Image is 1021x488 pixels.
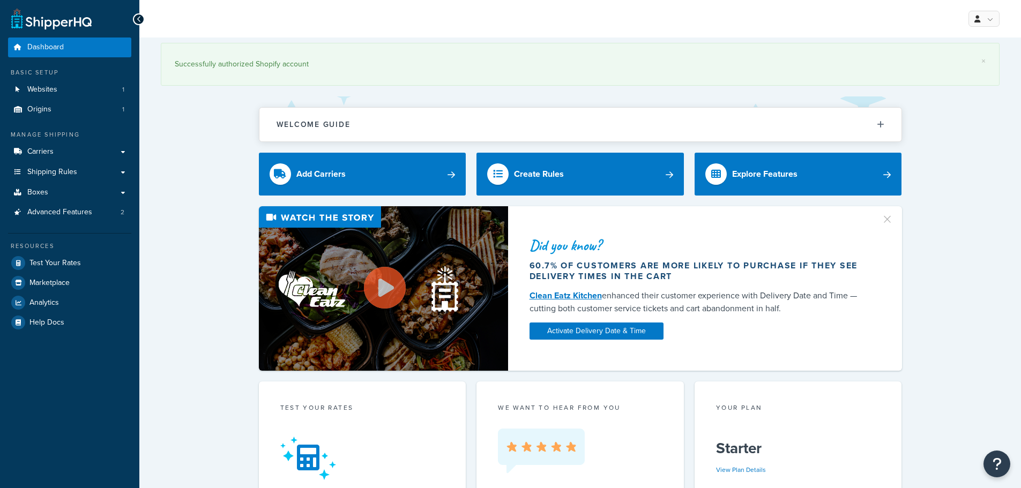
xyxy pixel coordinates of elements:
[498,403,662,412] p: we want to hear from you
[476,153,684,196] a: Create Rules
[259,206,508,371] img: Video thumbnail
[8,273,131,292] a: Marketplace
[27,168,77,177] span: Shipping Rules
[27,43,64,52] span: Dashboard
[296,167,346,182] div: Add Carriers
[530,322,664,340] a: Activate Delivery Date & Time
[277,121,351,129] h2: Welcome Guide
[8,100,131,119] li: Origins
[8,313,131,332] a: Help Docs
[27,105,51,114] span: Origins
[716,440,881,457] h5: Starter
[27,188,48,197] span: Boxes
[8,142,131,162] a: Carriers
[8,242,131,251] div: Resources
[259,108,901,141] button: Welcome Guide
[981,57,986,65] a: ×
[695,153,902,196] a: Explore Features
[8,37,131,57] a: Dashboard
[8,253,131,273] a: Test Your Rates
[175,57,986,72] div: Successfully authorized Shopify account
[27,85,57,94] span: Websites
[8,162,131,182] a: Shipping Rules
[716,403,881,415] div: Your Plan
[27,208,92,217] span: Advanced Features
[514,167,564,182] div: Create Rules
[530,260,868,282] div: 60.7% of customers are more likely to purchase if they see delivery times in the cart
[8,80,131,100] a: Websites1
[8,202,131,222] li: Advanced Features
[530,289,868,315] div: enhanced their customer experience with Delivery Date and Time — cutting both customer service ti...
[8,68,131,77] div: Basic Setup
[530,289,602,302] a: Clean Eatz Kitchen
[122,85,124,94] span: 1
[280,403,445,415] div: Test your rates
[27,147,54,156] span: Carriers
[8,183,131,202] a: Boxes
[8,202,131,222] a: Advanced Features2
[8,130,131,139] div: Manage Shipping
[29,259,81,268] span: Test Your Rates
[29,318,64,327] span: Help Docs
[8,293,131,312] a: Analytics
[121,208,124,217] span: 2
[983,451,1010,477] button: Open Resource Center
[8,100,131,119] a: Origins1
[259,153,466,196] a: Add Carriers
[29,298,59,307] span: Analytics
[8,80,131,100] li: Websites
[732,167,798,182] div: Explore Features
[122,105,124,114] span: 1
[530,238,868,253] div: Did you know?
[29,279,70,288] span: Marketplace
[716,465,766,475] a: View Plan Details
